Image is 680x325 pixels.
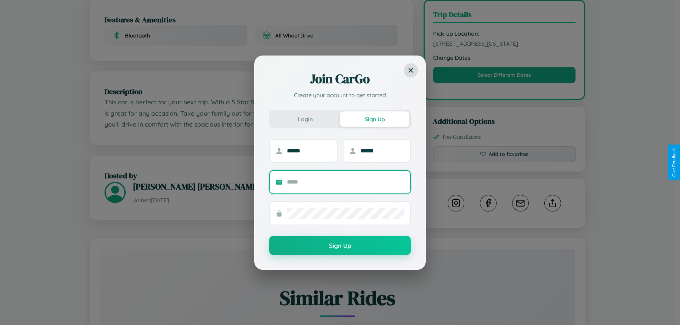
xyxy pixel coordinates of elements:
[271,111,340,127] button: Login
[269,70,411,87] h2: Join CarGo
[671,148,676,177] div: Give Feedback
[269,91,411,99] p: Create your account to get started
[269,236,411,255] button: Sign Up
[340,111,409,127] button: Sign Up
